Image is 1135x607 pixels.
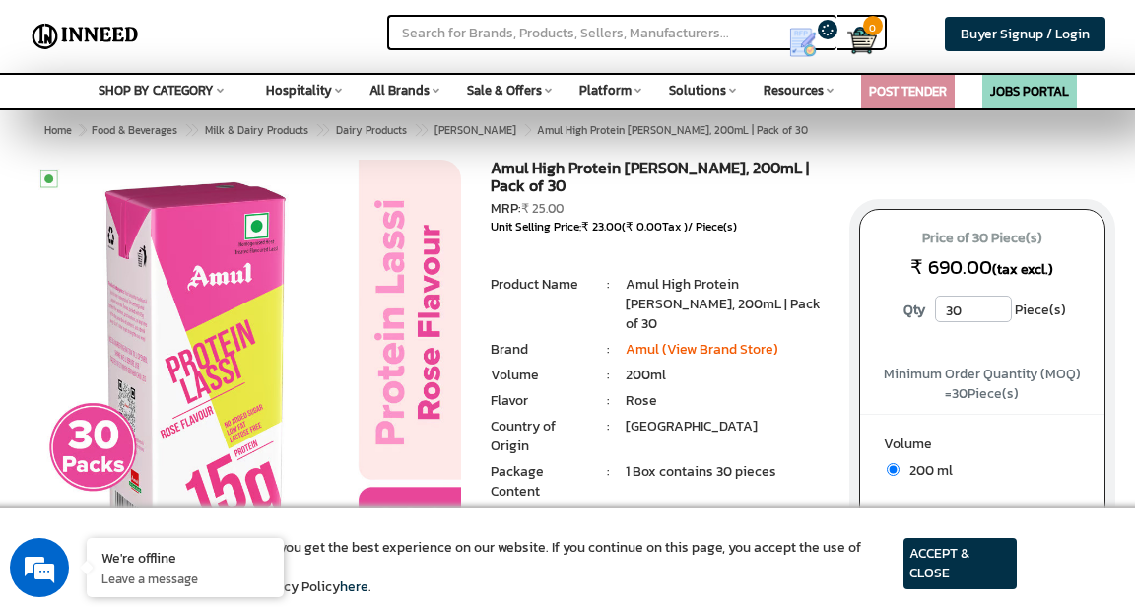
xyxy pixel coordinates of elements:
[467,81,542,100] span: Sale & Offers
[961,24,1090,44] span: Buyer Signup / Login
[414,118,424,142] span: >
[491,275,592,295] li: Product Name
[101,548,269,567] div: We're offline
[879,223,1087,254] span: Price of 30 Piece(s)
[788,28,818,57] img: Show My Quotes
[491,391,592,411] li: Flavor
[88,118,181,142] a: Food & Beverages
[592,340,626,360] li: :
[669,81,726,100] span: Solutions
[101,570,269,587] p: Leave a message
[626,366,829,385] li: 200ml
[99,81,214,100] span: SHOP BY CATEGORY
[491,462,592,502] li: Package Content
[592,417,626,437] li: :
[626,275,829,334] li: Amul High Protein [PERSON_NAME], 200mL | Pack of 30
[894,296,935,325] label: Qty
[581,218,622,236] span: ₹ 23.00
[92,122,177,138] span: Food & Beverages
[992,259,1053,280] span: (tax excl.)
[434,122,516,138] span: [PERSON_NAME]
[884,364,1081,404] span: Minimum Order Quantity (MOQ) = Piece(s)
[592,462,626,482] li: :
[952,383,968,404] span: 30
[79,122,85,138] span: >
[491,366,592,385] li: Volume
[205,122,308,138] span: Milk & Dairy Products
[764,81,824,100] span: Resources
[118,538,903,597] article: We use cookies to ensure you get the best experience on our website. If you continue on this page...
[863,16,883,35] span: 0
[990,82,1069,101] a: JOBS PORTAL
[847,20,858,63] a: Cart 0
[626,462,829,482] li: 1 Box contains 30 pieces
[40,118,76,142] a: Home
[592,391,626,411] li: :
[910,252,992,282] span: ₹ 690.00
[884,435,1080,459] label: Volume
[847,27,877,56] img: Cart
[340,576,368,597] a: here
[491,340,592,360] li: Brand
[387,15,836,50] input: Search for Brands, Products, Sellers, Manufacturers...
[491,219,830,236] div: Unit Selling Price: ( Tax )
[332,118,411,142] a: Dairy Products
[201,118,312,142] a: Milk & Dairy Products
[626,339,778,360] a: Amul (View Brand Store)
[266,81,332,100] span: Hospitality
[315,118,325,142] span: >
[688,218,737,236] span: / Piece(s)
[184,118,194,142] span: >
[579,81,632,100] span: Platform
[626,218,662,236] span: ₹ 0.00
[903,538,1017,589] article: ACCEPT & CLOSE
[1015,296,1066,325] span: Piece(s)
[523,118,533,142] span: >
[491,160,830,199] h1: Amul High Protein [PERSON_NAME], 200mL | Pack of 30
[592,275,626,295] li: :
[521,199,564,218] span: ₹ 25.00
[626,391,829,411] li: Rose
[369,81,430,100] span: All Brands
[945,17,1105,51] a: Buyer Signup / Login
[30,160,461,591] img: Amul High Protein Rose Lassi, 200mL
[491,199,830,219] div: MRP:
[431,118,520,142] a: [PERSON_NAME]
[900,460,953,481] span: 200 ml
[773,20,847,65] a: my Quotes
[336,122,407,138] span: Dairy Products
[491,417,592,456] li: Country of Origin
[27,12,144,61] img: Inneed.Market
[869,82,947,101] a: POST TENDER
[88,122,808,138] span: Amul High Protein [PERSON_NAME], 200mL | Pack of 30
[626,417,829,437] li: [GEOGRAPHIC_DATA]
[592,366,626,385] li: :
